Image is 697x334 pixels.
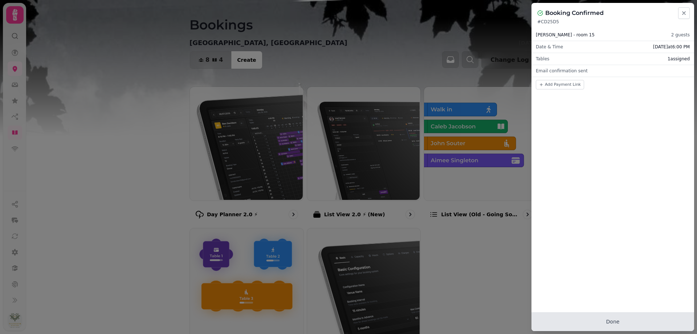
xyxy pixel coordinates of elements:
span: 2 guests [671,32,690,38]
h2: Booking Confirmed [545,9,604,17]
span: Date & Time [536,44,563,50]
button: Add Payment Link [536,80,584,89]
p: # CD25D5 [537,19,688,25]
div: Email confirmation sent [531,65,694,77]
span: [DATE] at 6:00 PM [653,44,690,50]
span: Tables [536,56,549,62]
span: [PERSON_NAME] - room 15 [536,32,595,38]
button: Done [531,312,694,331]
span: 1 assigned [668,56,690,62]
